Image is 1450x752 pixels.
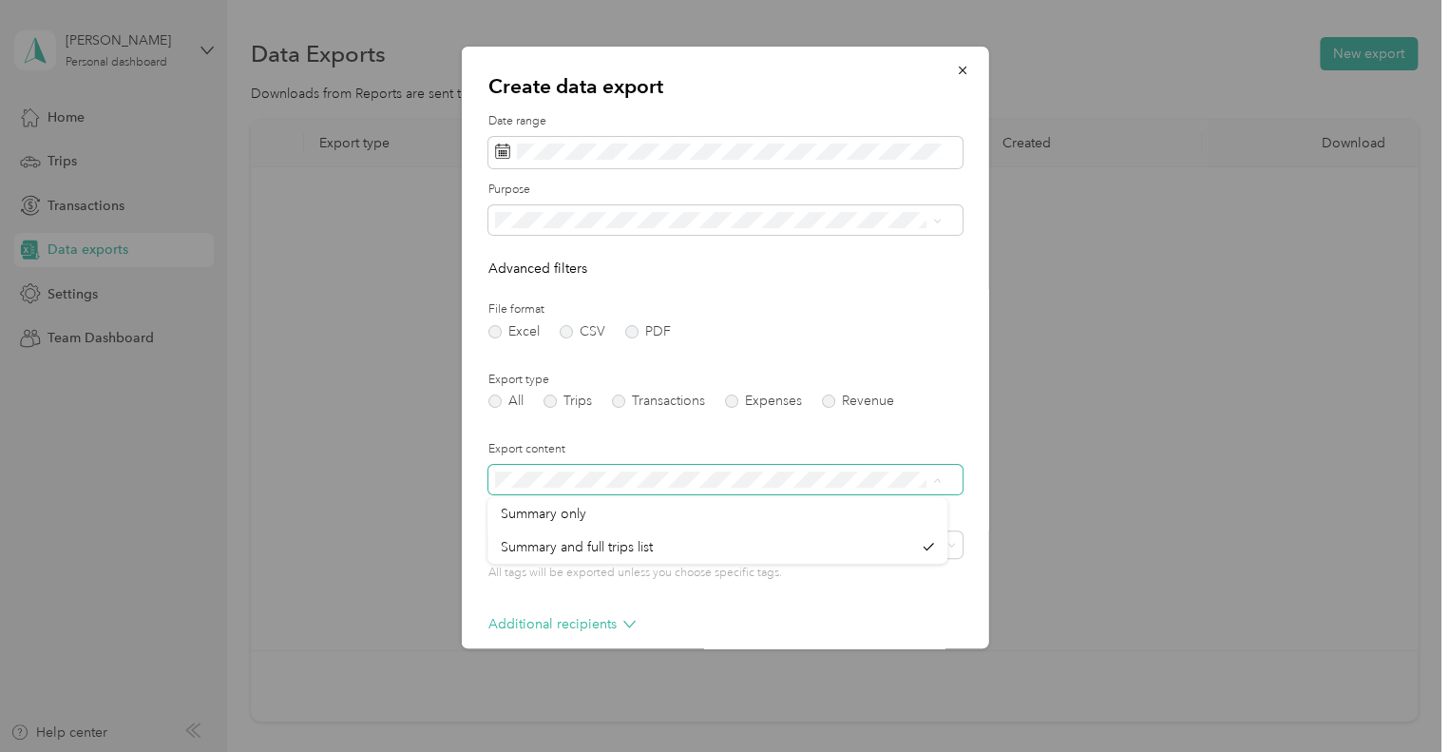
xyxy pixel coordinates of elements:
[488,395,524,408] label: All
[544,395,592,408] label: Trips
[625,325,671,338] label: PDF
[488,325,540,338] label: Excel
[488,441,963,458] label: Export content
[488,259,963,279] p: Advanced filters
[488,73,963,100] p: Create data export
[488,614,636,634] p: Additional recipients
[488,113,963,130] label: Date range
[488,182,963,199] label: Purpose
[501,506,586,522] span: Summary only
[1344,646,1450,752] iframe: Everlance-gr Chat Button Frame
[560,325,605,338] label: CSV
[488,301,963,318] label: File format
[488,565,963,582] p: All tags will be exported unless you choose specific tags.
[612,395,705,408] label: Transactions
[822,395,894,408] label: Revenue
[725,395,802,408] label: Expenses
[488,372,963,389] label: Export type
[501,539,653,555] span: Summary and full trips list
